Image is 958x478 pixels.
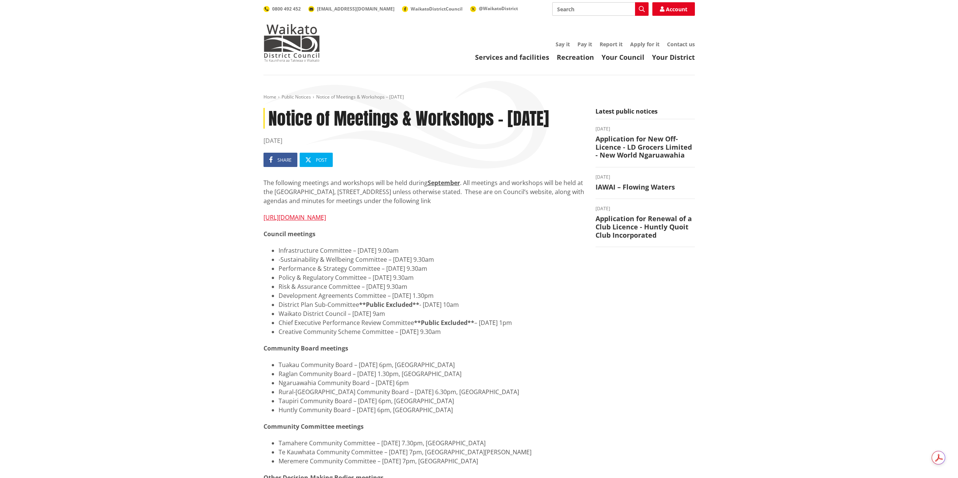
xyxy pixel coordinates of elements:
a: Contact us [667,41,695,48]
a: [DATE] Application for New Off-Licence - LD Grocers Limited - New World Ngaruawahia [596,127,695,159]
strong: Community Committee meetings [263,422,364,431]
li: Huntly Community Board – [DATE] 6pm, [GEOGRAPHIC_DATA] [279,405,584,414]
li: Te Kauwhata Community Committee – [DATE] 7pm, [GEOGRAPHIC_DATA][PERSON_NAME] [279,448,584,457]
h3: IAWAI – Flowing Waters [596,183,695,191]
li: Rural-[GEOGRAPHIC_DATA] Community Board – [DATE] 6.30pm, [GEOGRAPHIC_DATA] [279,387,584,396]
p: The following meetings and workshops will be held during . All meetings and workshops will be hel... [263,178,584,205]
a: [DATE] Application for Renewal of a Club Licence - Huntly Quoit Club Incorporated [596,206,695,239]
a: Account [652,2,695,16]
a: Home [263,94,276,100]
a: WaikatoDistrictCouncil [402,6,463,12]
li: District Plan Sub-Committee - [DATE] 10am [279,300,584,309]
time: [DATE] [263,136,584,145]
a: Your Council [602,53,644,62]
a: Apply for it [630,41,659,48]
li: Infrastructure Committee – [DATE] 9.00am [279,246,584,255]
a: @WaikatoDistrict [470,5,518,12]
strong: Community Board meetings [263,344,348,352]
li: Taupiri Community Board – [DATE] 6pm, [GEOGRAPHIC_DATA] [279,396,584,405]
h3: Application for New Off-Licence - LD Grocers Limited - New World Ngaruawahia [596,135,695,159]
a: Share [263,153,297,167]
time: [DATE] [596,127,695,131]
a: [DATE] IAWAI – Flowing Waters [596,175,695,191]
a: Services and facilities [475,53,549,62]
nav: breadcrumb [263,94,695,100]
li: Creative Community Scheme Committee – [DATE] 9.30am [279,327,584,336]
a: Report it [600,41,623,48]
a: Pay it [577,41,592,48]
time: [DATE] [596,206,695,211]
span: Share [277,157,292,163]
a: 0800 492 452 [263,6,301,12]
span: Post [316,157,327,163]
li: Tuakau Community Board – [DATE] 6pm, [GEOGRAPHIC_DATA] [279,360,584,369]
span: 0800 492 452 [272,6,301,12]
a: Your District [652,53,695,62]
a: [EMAIL_ADDRESS][DOMAIN_NAME] [308,6,394,12]
h5: Latest public notices [596,108,695,119]
li: Chief Executive Performance Review Committee – [DATE] 1pm [279,318,584,327]
a: Post [300,153,333,167]
li: Ngaruawahia Community Board – [DATE] 6pm [279,378,584,387]
input: Search input [552,2,649,16]
li: -Sustainability & Wellbeing Committee – [DATE] 9.30am [279,255,584,264]
span: [EMAIL_ADDRESS][DOMAIN_NAME] [317,6,394,12]
li: Tamahere Community Committee – [DATE] 7.30pm, [GEOGRAPHIC_DATA] [279,439,584,448]
a: Say it [556,41,570,48]
li: Meremere Community Committee – [DATE] 7pm, [GEOGRAPHIC_DATA] [279,457,584,466]
a: [URL][DOMAIN_NAME] [263,213,326,222]
strong: Council meetings [263,230,315,238]
h1: Notice of Meetings & Workshops – [DATE] [263,108,584,129]
li: Policy & Regulatory Committee – [DATE] 9.30am [279,273,584,282]
span: September [428,179,460,187]
a: Public Notices [282,94,311,100]
li: Development Agreements Committee – [DATE] 1.30pm [279,291,584,300]
span: @WaikatoDistrict [479,5,518,12]
span: WaikatoDistrictCouncil [411,6,463,12]
a: Recreation [557,53,594,62]
time: [DATE] [596,175,695,179]
li: Performance & Strategy Committee – [DATE] 9.30am [279,264,584,273]
li: Raglan Community Board – [DATE] 1.30pm, [GEOGRAPHIC_DATA] [279,369,584,378]
h3: Application for Renewal of a Club Licence - Huntly Quoit Club Incorporated [596,215,695,239]
img: Waikato District Council - Te Kaunihera aa Takiwaa o Waikato [263,24,320,62]
li: Waikato District Council – [DATE] 9am [279,309,584,318]
li: Risk & Assurance Committee – [DATE] 9.30am [279,282,584,291]
span: Notice of Meetings & Workshops – [DATE] [316,94,404,100]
